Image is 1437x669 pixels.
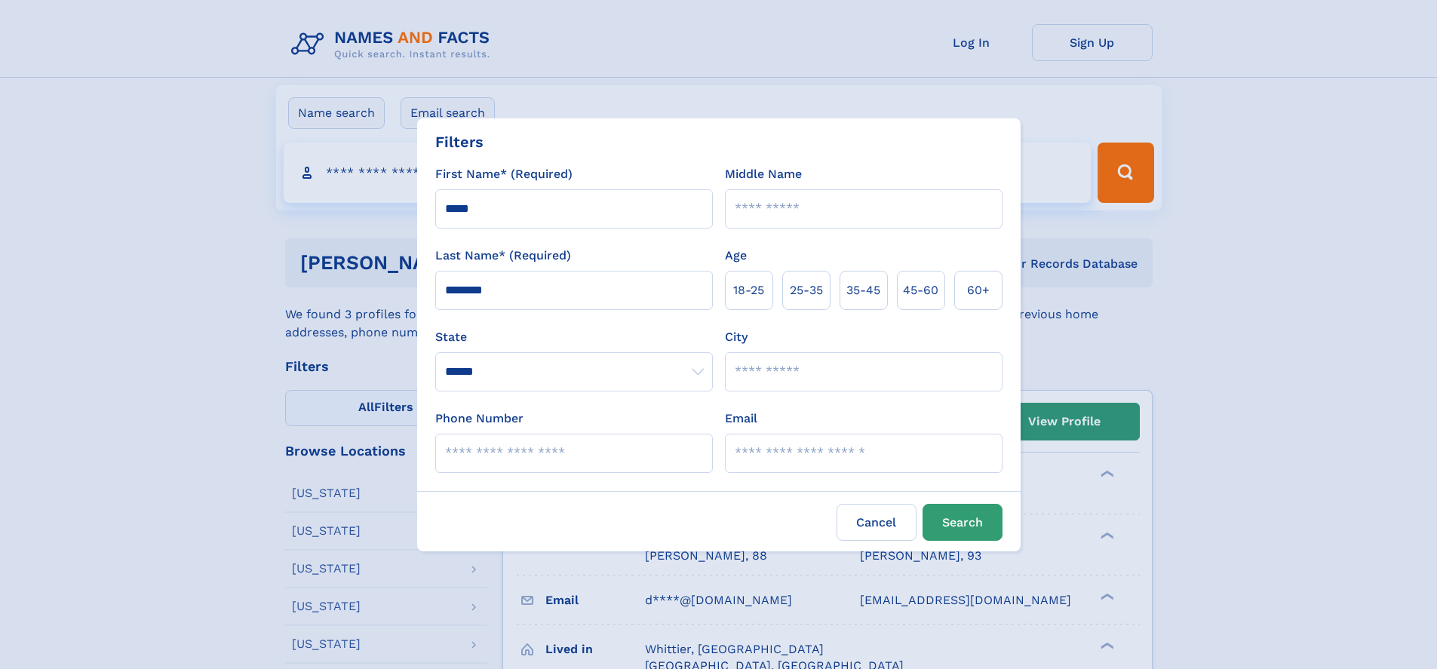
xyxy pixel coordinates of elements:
[725,247,747,265] label: Age
[435,247,571,265] label: Last Name* (Required)
[725,165,802,183] label: Middle Name
[790,281,823,299] span: 25‑35
[846,281,880,299] span: 35‑45
[435,410,524,428] label: Phone Number
[837,504,917,541] label: Cancel
[923,504,1003,541] button: Search
[903,281,938,299] span: 45‑60
[725,410,757,428] label: Email
[725,328,748,346] label: City
[435,328,713,346] label: State
[967,281,990,299] span: 60+
[435,130,484,153] div: Filters
[733,281,764,299] span: 18‑25
[435,165,573,183] label: First Name* (Required)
